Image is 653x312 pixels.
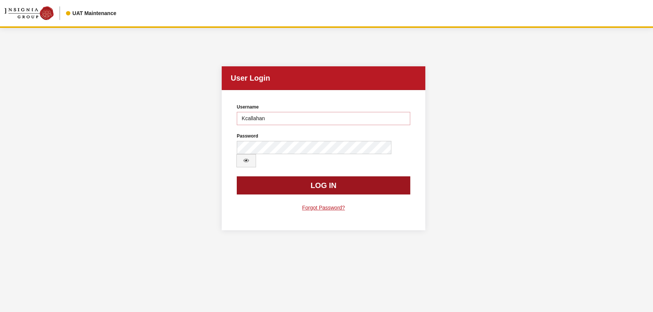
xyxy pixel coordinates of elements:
[236,154,256,167] button: Show Password
[237,104,259,110] label: Username
[237,133,258,139] label: Password
[5,6,66,20] a: Insignia Group logo
[5,6,54,20] img: Catalog Maintenance
[237,203,410,212] a: Forgot Password?
[66,9,116,17] div: UAT Maintenance
[222,66,425,90] h2: User Login
[237,176,410,194] button: Log In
